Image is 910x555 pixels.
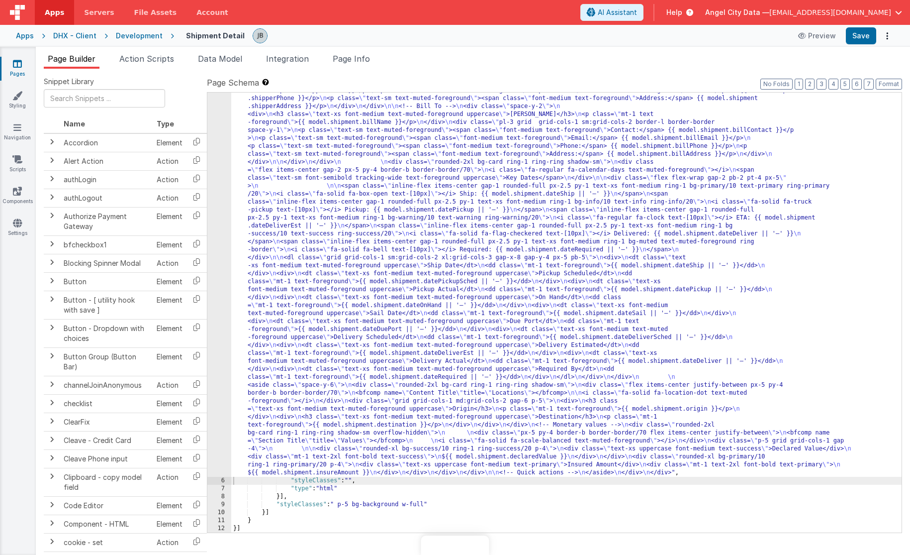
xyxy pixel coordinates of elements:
[153,394,186,413] td: Element
[60,533,153,552] td: cookie - set
[60,272,153,291] td: Button
[840,79,850,90] button: 5
[116,31,163,41] div: Development
[153,152,186,170] td: Action
[153,468,186,496] td: Action
[864,79,874,90] button: 7
[705,7,902,17] button: Angel City Data — [EMAIL_ADDRESS][DOMAIN_NAME]
[60,468,153,496] td: Clipboard - copy model field
[207,501,231,509] div: 9
[207,485,231,493] div: 7
[153,319,186,347] td: Element
[48,54,95,64] span: Page Builder
[253,29,267,43] img: 9990944320bbc1bcb8cfbc08cd9c0949
[333,54,370,64] span: Page Info
[60,449,153,468] td: Cleave Phone input
[828,79,838,90] button: 4
[119,54,174,64] span: Action Scripts
[153,376,186,394] td: Action
[153,133,186,152] td: Element
[817,79,826,90] button: 3
[153,189,186,207] td: Action
[207,77,259,89] span: Page Schema
[60,235,153,254] td: bfcheckbox1
[60,413,153,431] td: ClearFix
[45,7,64,17] span: Apps
[44,77,94,87] span: Snippet Library
[153,515,186,533] td: Element
[60,152,153,170] td: Alert Action
[64,119,85,128] span: Name
[60,207,153,235] td: Authorize Payment Gateway
[198,54,242,64] span: Data Model
[153,431,186,449] td: Element
[153,207,186,235] td: Element
[60,515,153,533] td: Component - HTML
[153,272,186,291] td: Element
[60,254,153,272] td: Blocking Spinner Modal
[60,496,153,515] td: Code Editor
[60,133,153,152] td: Accordion
[60,394,153,413] td: checklist
[852,79,862,90] button: 6
[207,493,231,501] div: 8
[153,235,186,254] td: Element
[266,54,309,64] span: Integration
[846,27,876,44] button: Save
[598,7,637,17] span: AI Assistant
[153,449,186,468] td: Element
[44,89,165,108] input: Search Snippets ...
[53,31,96,41] div: DHX - Client
[792,28,842,44] button: Preview
[153,291,186,319] td: Element
[157,119,174,128] span: Type
[60,170,153,189] td: authLogin
[705,7,769,17] span: Angel City Data —
[153,347,186,376] td: Element
[580,4,643,21] button: AI Assistant
[207,477,231,485] div: 6
[134,7,177,17] span: File Assets
[880,29,894,43] button: Options
[153,413,186,431] td: Element
[760,79,793,90] button: No Folds
[60,319,153,347] td: Button - Dropdown with choices
[795,79,803,90] button: 1
[666,7,682,17] span: Help
[769,7,891,17] span: [EMAIL_ADDRESS][DOMAIN_NAME]
[60,431,153,449] td: Cleave - Credit Card
[876,79,902,90] button: Format
[153,496,186,515] td: Element
[207,525,231,533] div: 12
[153,170,186,189] td: Action
[60,291,153,319] td: Button - [ utility hook with save ]
[60,376,153,394] td: channelJoinAnonymous
[153,533,186,552] td: Action
[16,31,34,41] div: Apps
[60,189,153,207] td: authLogout
[805,79,815,90] button: 2
[186,32,245,39] h4: Shipment Detail
[207,509,231,517] div: 10
[60,347,153,376] td: Button Group (Button Bar)
[84,7,114,17] span: Servers
[153,254,186,272] td: Action
[207,517,231,525] div: 11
